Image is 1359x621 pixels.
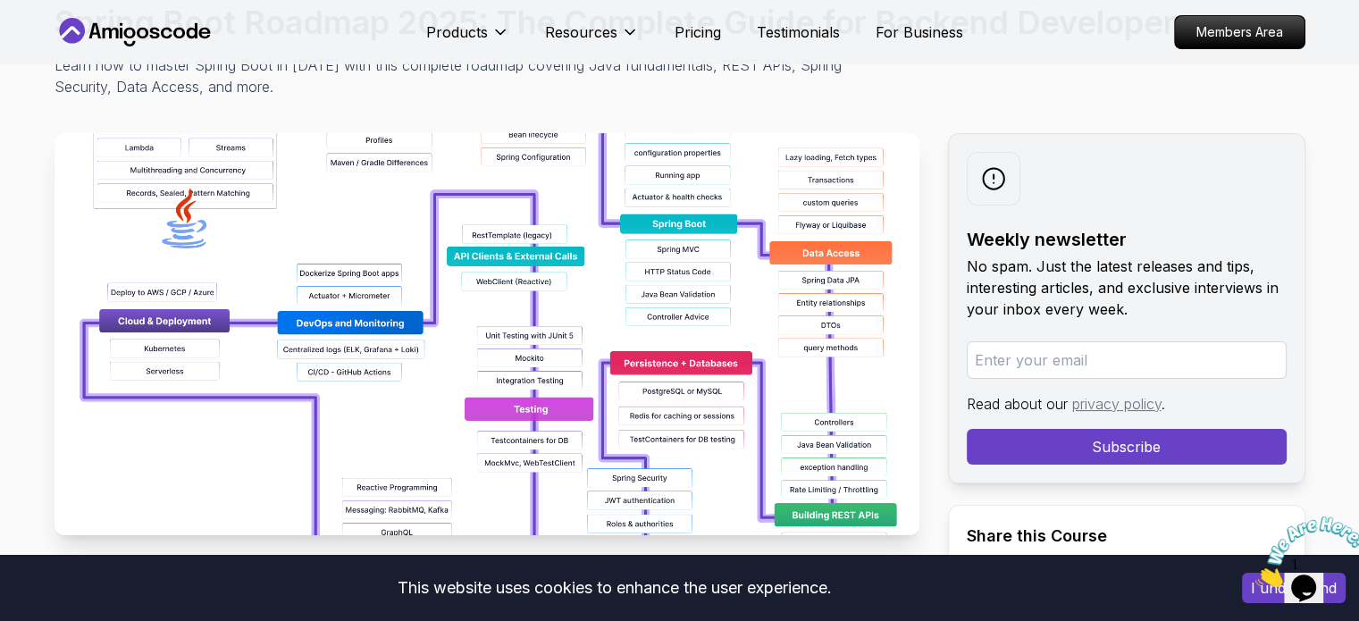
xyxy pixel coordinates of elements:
[1242,573,1346,603] button: Accept cookies
[545,21,617,43] p: Resources
[967,256,1287,320] p: No spam. Just the latest releases and tips, interesting articles, and exclusive interviews in you...
[1175,16,1304,48] p: Members Area
[1072,395,1162,413] a: privacy policy
[1174,15,1305,49] a: Members Area
[967,227,1287,252] h2: Weekly newsletter
[967,524,1287,549] h2: Share this Course
[426,21,509,57] button: Products
[1248,509,1359,594] iframe: chat widget
[55,133,919,535] img: Spring Boot Roadmap 2025: The Complete Guide for Backend Developers thumbnail
[675,21,721,43] a: Pricing
[967,429,1287,465] button: Subscribe
[426,21,488,43] p: Products
[757,21,840,43] a: Testimonials
[7,7,118,78] img: Chat attention grabber
[7,7,14,22] span: 1
[545,21,639,57] button: Resources
[876,21,963,43] a: For Business
[13,568,1215,608] div: This website uses cookies to enhance the user experience.
[967,393,1287,415] p: Read about our .
[55,55,855,97] p: Learn how to master Spring Boot in [DATE] with this complete roadmap covering Java fundamentals, ...
[967,341,1287,379] input: Enter your email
